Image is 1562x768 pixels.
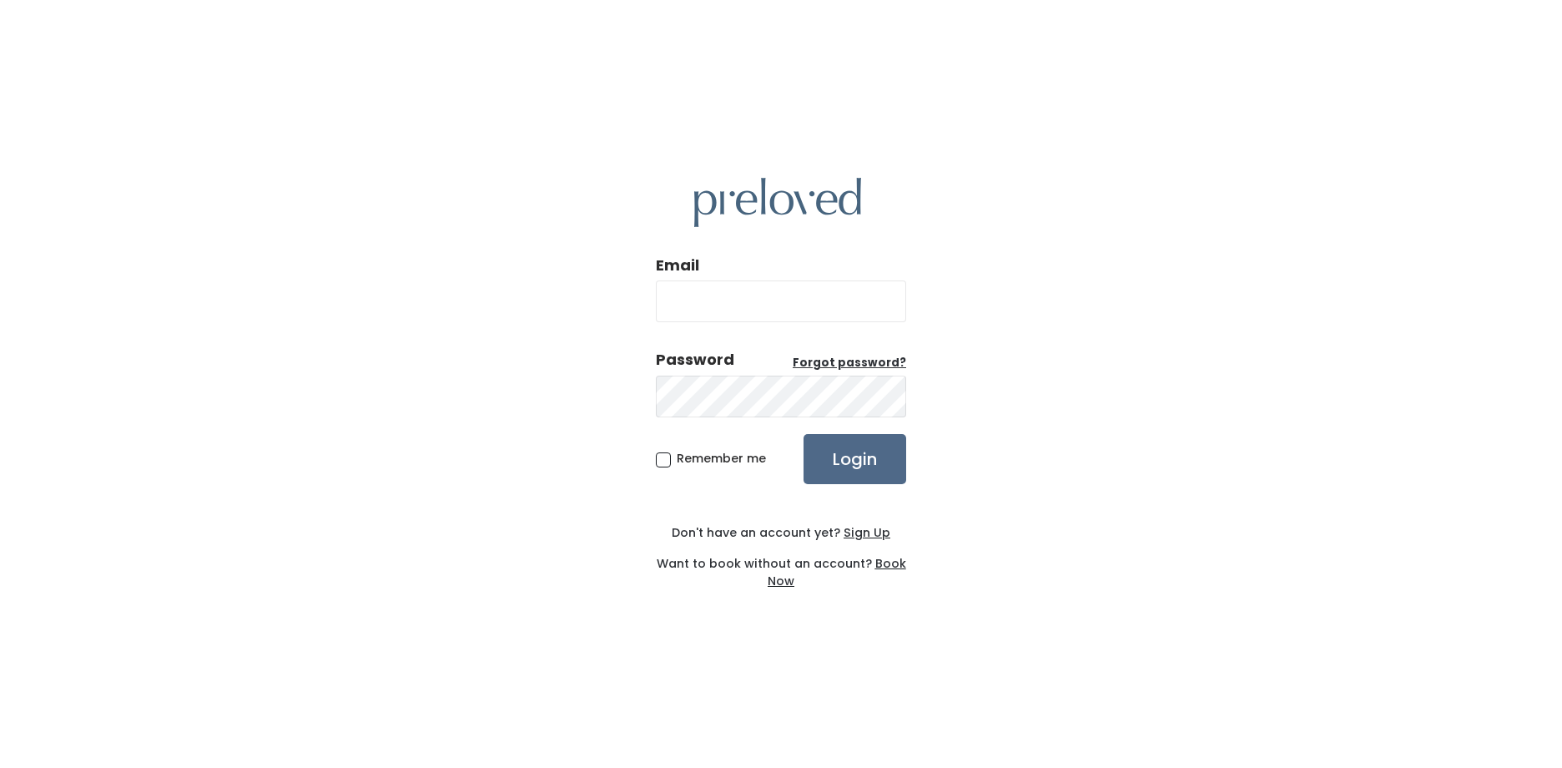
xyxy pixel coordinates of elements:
[793,355,906,371] a: Forgot password?
[804,434,906,484] input: Login
[793,355,906,371] u: Forgot password?
[677,450,766,467] span: Remember me
[656,524,906,542] div: Don't have an account yet?
[656,542,906,590] div: Want to book without an account?
[694,178,861,227] img: preloved logo
[656,349,734,371] div: Password
[840,524,890,541] a: Sign Up
[656,255,699,276] label: Email
[768,555,906,589] a: Book Now
[844,524,890,541] u: Sign Up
